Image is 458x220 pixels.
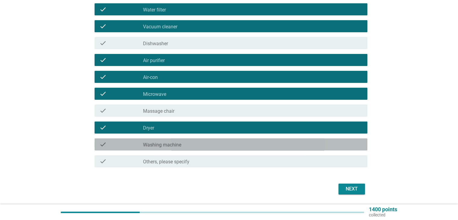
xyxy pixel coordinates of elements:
i: check [99,141,107,148]
p: 1400 points [369,207,397,212]
div: Next [343,185,360,193]
label: Dishwasher [143,41,168,47]
i: check [99,23,107,30]
label: Others, please specify [143,159,189,165]
label: Microwave [143,91,166,97]
button: Next [338,184,365,194]
label: Washing machine [143,142,181,148]
i: check [99,39,107,47]
i: check [99,56,107,64]
label: Water filter [143,7,166,13]
i: check [99,6,107,13]
label: Massage chair [143,108,174,114]
p: collected [369,212,397,218]
i: check [99,124,107,131]
i: check [99,90,107,97]
label: Vacuum cleaner [143,24,177,30]
label: Air-con [143,74,158,80]
label: Dryer [143,125,154,131]
label: Air purifier [143,58,165,64]
i: check [99,158,107,165]
i: check [99,107,107,114]
i: check [99,73,107,80]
